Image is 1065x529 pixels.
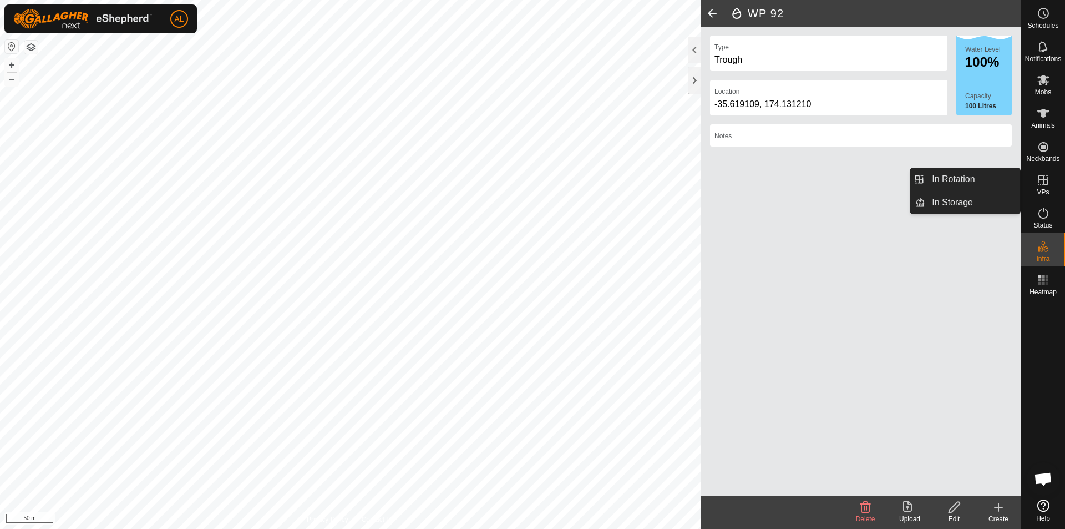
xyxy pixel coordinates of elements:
img: Gallagher Logo [13,9,152,29]
div: Open chat [1027,462,1060,496]
span: Delete [856,515,875,523]
label: Water Level [965,46,1001,53]
a: In Rotation [925,168,1020,190]
span: Notifications [1025,56,1061,62]
a: Help [1021,495,1065,526]
a: Contact Us [362,515,394,525]
button: Map Layers [24,41,38,54]
span: Neckbands [1026,155,1059,162]
div: Trough [714,53,943,67]
span: Help [1036,515,1050,522]
li: In Storage [910,192,1020,214]
button: + [5,58,18,72]
a: In Storage [925,192,1020,214]
span: Schedules [1027,22,1058,29]
span: In Storage [932,196,973,209]
button: Reset Map [5,40,18,53]
span: In Rotation [932,173,975,186]
span: AL [174,13,184,25]
div: Create [976,514,1021,524]
label: Notes [714,131,732,141]
div: 100% [965,56,1012,69]
span: Heatmap [1029,289,1057,295]
span: Infra [1036,255,1049,262]
li: In Rotation [910,168,1020,190]
label: Type [714,42,729,52]
a: Privacy Policy [307,515,348,525]
span: Mobs [1035,89,1051,95]
div: Upload [887,514,932,524]
label: Capacity [965,91,1012,101]
span: Animals [1031,122,1055,129]
button: – [5,73,18,86]
h2: WP 92 [730,7,1021,20]
div: -35.619109, 174.131210 [714,98,943,111]
div: Edit [932,514,976,524]
span: VPs [1037,189,1049,195]
span: Status [1033,222,1052,229]
label: Location [714,87,739,97]
label: 100 Litres [965,101,1012,111]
